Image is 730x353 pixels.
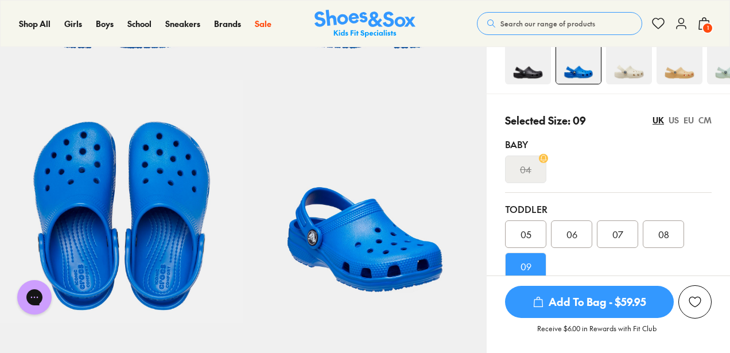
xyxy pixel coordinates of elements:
[214,18,241,30] a: Brands
[165,18,200,30] a: Sneakers
[19,18,51,30] a: Shop All
[658,227,669,241] span: 08
[314,10,416,38] img: SNS_Logo_Responsive.svg
[64,18,82,30] a: Girls
[505,113,586,128] p: Selected Size: 09
[698,114,712,126] div: CM
[697,11,711,36] button: 1
[96,18,114,30] a: Boys
[165,18,200,29] span: Sneakers
[657,38,702,84] img: 4-538764_1
[500,18,595,29] span: Search our range of products
[127,18,152,30] a: School
[477,12,642,35] button: Search our range of products
[214,18,241,29] span: Brands
[64,18,82,29] span: Girls
[255,18,271,29] span: Sale
[96,18,114,29] span: Boys
[505,38,551,84] img: 4-493664_1
[537,323,657,344] p: Receive $6.00 in Rewards with Fit Club
[566,227,577,241] span: 06
[556,39,601,84] img: 4-548428_1
[606,38,652,84] img: 4-502770_1
[521,259,531,273] span: 09
[684,114,694,126] div: EU
[127,18,152,29] span: School
[702,22,713,34] span: 1
[19,18,51,29] span: Shop All
[505,285,674,319] button: Add To Bag - $59.95
[653,114,664,126] div: UK
[314,10,416,38] a: Shoes & Sox
[243,80,487,323] img: 7-548431_1
[505,202,712,216] div: Toddler
[255,18,271,30] a: Sale
[505,286,674,318] span: Add To Bag - $59.95
[678,285,712,319] button: Add to Wishlist
[669,114,679,126] div: US
[505,137,712,151] div: Baby
[11,276,57,319] iframe: Gorgias live chat messenger
[520,162,531,176] s: 04
[521,227,531,241] span: 05
[612,227,623,241] span: 07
